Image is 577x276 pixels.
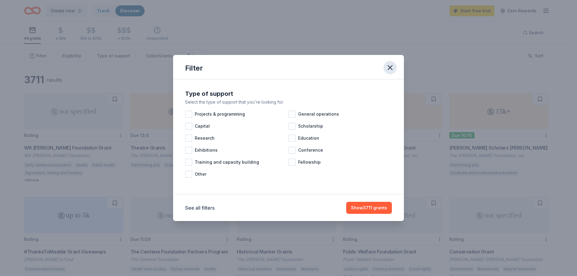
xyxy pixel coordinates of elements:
div: Type of support [185,89,392,99]
span: Fellowship [298,159,321,166]
button: See all filters [185,204,215,211]
button: Show3711 grants [346,202,392,214]
span: Projects & programming [195,111,245,118]
span: Education [298,135,319,142]
span: Research [195,135,215,142]
span: Training and capacity building [195,159,259,166]
div: Select the type of support that you're looking for. [185,99,392,106]
span: Capital [195,123,210,130]
span: Conference [298,147,323,154]
span: General operations [298,111,339,118]
span: Other [195,171,206,178]
div: Filter [185,63,203,73]
span: Scholarship [298,123,323,130]
span: Exhibitions [195,147,218,154]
